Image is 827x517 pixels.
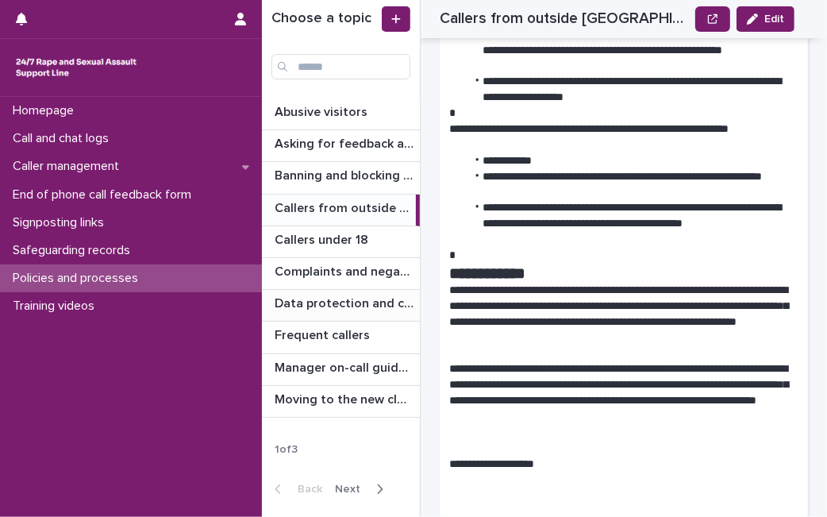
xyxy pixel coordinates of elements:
[271,54,410,79] input: Search
[6,215,117,230] p: Signposting links
[440,10,689,28] h2: Callers from outside England & Wales
[275,293,417,311] p: Data protection and confidentiality guidance
[262,322,420,353] a: Frequent callersFrequent callers
[275,325,373,343] p: Frequent callers
[275,133,417,152] p: Asking for feedback and demographic data
[262,386,420,418] a: Moving to the new cloud contact centreMoving to the new cloud contact centre
[737,6,794,32] button: Edit
[262,226,420,258] a: Callers under 18Callers under 18
[271,10,379,28] h1: Choose a topic
[262,482,329,496] button: Back
[262,290,420,322] a: Data protection and confidentiality guidanceData protection and confidentiality guidance
[262,98,420,130] a: Abusive visitorsAbusive visitors
[6,299,107,314] p: Training videos
[275,261,417,280] p: Complaints and negative feedback
[335,484,370,495] span: Next
[275,165,417,183] p: Banning and blocking callers
[262,130,420,162] a: Asking for feedback and demographic dataAsking for feedback and demographic data
[6,103,87,118] p: Homepage
[262,195,420,226] a: Callers from outside [GEOGRAPHIC_DATA]Callers from outside [GEOGRAPHIC_DATA]
[6,187,204,203] p: End of phone call feedback form
[6,131,121,146] p: Call and chat logs
[275,389,417,407] p: Moving to the new cloud contact centre
[262,354,420,386] a: Manager on-call guidanceManager on-call guidance
[262,162,420,194] a: Banning and blocking callersBanning and blocking callers
[262,258,420,290] a: Complaints and negative feedbackComplaints and negative feedback
[275,230,371,248] p: Callers under 18
[262,430,310,469] p: 1 of 3
[6,243,143,258] p: Safeguarding records
[288,484,322,495] span: Back
[6,271,151,286] p: Policies and processes
[764,14,784,25] span: Edit
[329,482,396,496] button: Next
[13,52,140,83] img: rhQMoQhaT3yELyF149Cw
[275,357,417,376] p: Manager on-call guidance
[275,102,371,120] p: Abusive visitors
[275,198,413,216] p: Callers from outside England & Wales
[6,159,132,174] p: Caller management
